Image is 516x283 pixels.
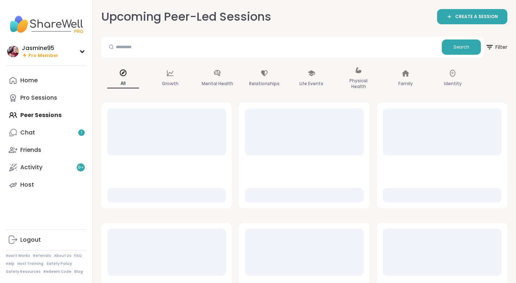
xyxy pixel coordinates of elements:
[20,76,38,84] div: Home
[6,12,87,37] img: ShareWell Nav Logo
[28,53,58,59] span: Pro Member
[107,79,139,88] p: All
[442,39,481,55] button: Search
[6,269,41,274] a: Safety Resources
[33,253,51,258] a: Referrals
[249,79,280,88] p: Relationships
[78,165,84,171] span: 9 +
[6,159,87,176] a: Activity9+
[162,79,179,88] p: Growth
[437,9,507,24] a: CREATE A SESSION
[20,163,42,171] div: Activity
[453,44,469,50] span: Search
[343,76,374,91] p: Physical Health
[22,44,58,52] div: Jasmine95
[17,261,43,266] a: Host Training
[444,79,462,88] p: Identity
[455,14,498,20] span: CREATE A SESSION
[6,141,87,159] a: Friends
[6,261,14,266] a: Help
[202,79,233,88] p: Mental Health
[20,181,34,189] div: Host
[74,269,83,274] a: Blog
[299,79,323,88] p: Life Events
[54,253,71,258] a: About Us
[20,146,41,154] div: Friends
[20,94,57,102] div: Pro Sessions
[485,38,507,56] span: Filter
[20,236,41,244] div: Logout
[6,124,87,141] a: Chat1
[101,9,271,25] h2: Upcoming Peer-Led Sessions
[74,253,82,258] a: FAQ
[6,89,87,107] a: Pro Sessions
[81,130,82,136] span: 1
[46,261,72,266] a: Safety Policy
[485,37,507,58] button: Filter
[43,269,71,274] a: Redeem Code
[398,79,413,88] p: Family
[6,176,87,193] a: Host
[6,72,87,89] a: Home
[6,231,87,249] a: Logout
[6,253,30,258] a: How It Works
[7,46,19,57] img: Jasmine95
[20,129,35,137] div: Chat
